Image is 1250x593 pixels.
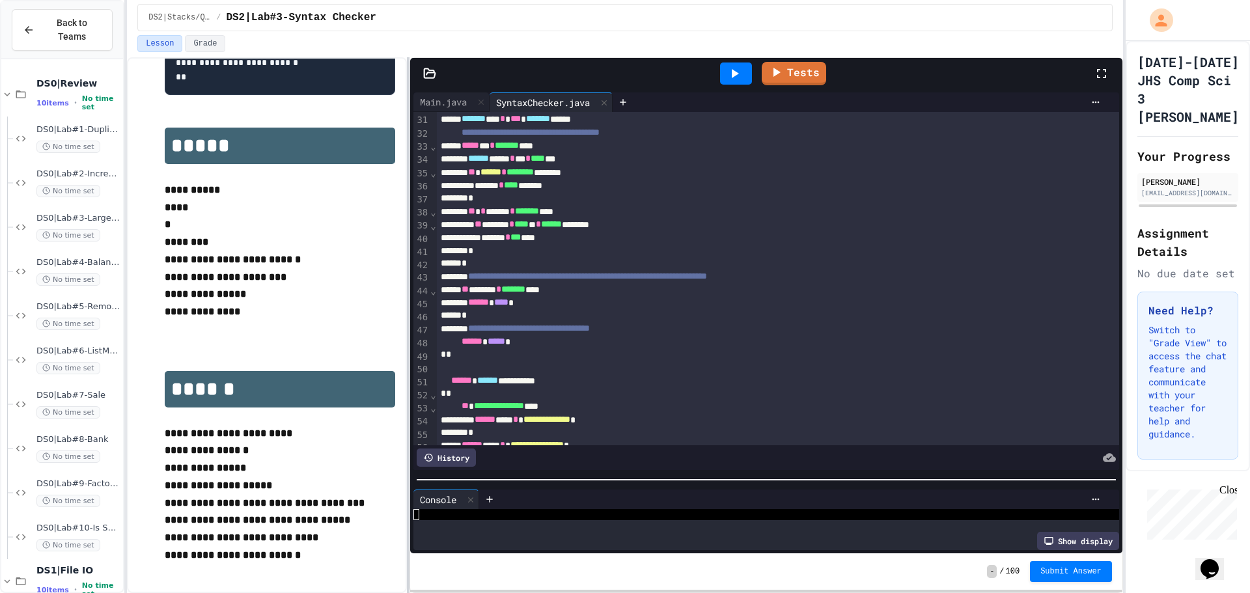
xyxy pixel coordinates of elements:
[36,450,100,463] span: No time set
[36,213,120,224] span: DS0|Lab#3-Largest Time Denominations
[36,362,100,374] span: No time set
[36,346,120,357] span: DS0|Lab#6-ListMagicStrings
[1137,147,1238,165] h2: Your Progress
[1136,5,1176,35] div: My Account
[74,98,77,108] span: •
[36,141,100,153] span: No time set
[36,539,100,551] span: No time set
[5,5,90,83] div: Chat with us now!Close
[1137,224,1238,260] h2: Assignment Details
[148,12,211,23] span: DS2|Stacks/Queues
[36,434,120,445] span: DS0|Lab#8-Bank
[12,9,113,51] button: Back to Teams
[42,16,102,44] span: Back to Teams
[36,564,120,576] span: DS1|File IO
[36,318,100,330] span: No time set
[36,523,120,534] span: DS0|Lab#10-Is Solvable
[36,495,100,507] span: No time set
[137,35,182,52] button: Lesson
[1141,176,1234,187] div: [PERSON_NAME]
[36,99,69,107] span: 10 items
[226,10,376,25] span: DS2|Lab#3-Syntax Checker
[36,124,120,135] span: DS0|Lab#1-Duplicate Count
[36,273,100,286] span: No time set
[36,301,120,312] span: DS0|Lab#5-Remove All In Range
[36,169,120,180] span: DS0|Lab#2-Increasing Neighbors
[1148,303,1227,318] h3: Need Help?
[1141,188,1234,198] div: [EMAIL_ADDRESS][DOMAIN_NAME]
[36,390,120,401] span: DS0|Lab#7-Sale
[1195,541,1237,580] iframe: chat widget
[36,77,120,89] span: DS0|Review
[36,257,120,268] span: DS0|Lab#4-Balanced
[1148,324,1227,441] p: Switch to "Grade View" to access the chat feature and communicate with your teacher for help and ...
[1137,53,1239,126] h1: [DATE]-[DATE] JHS Comp Sci 3 [PERSON_NAME]
[36,185,100,197] span: No time set
[82,94,120,111] span: No time set
[1142,484,1237,540] iframe: chat widget
[36,229,100,241] span: No time set
[185,35,225,52] button: Grade
[216,12,221,23] span: /
[36,406,100,419] span: No time set
[36,478,120,490] span: DS0|Lab#9-Factorial
[1137,266,1238,281] div: No due date set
